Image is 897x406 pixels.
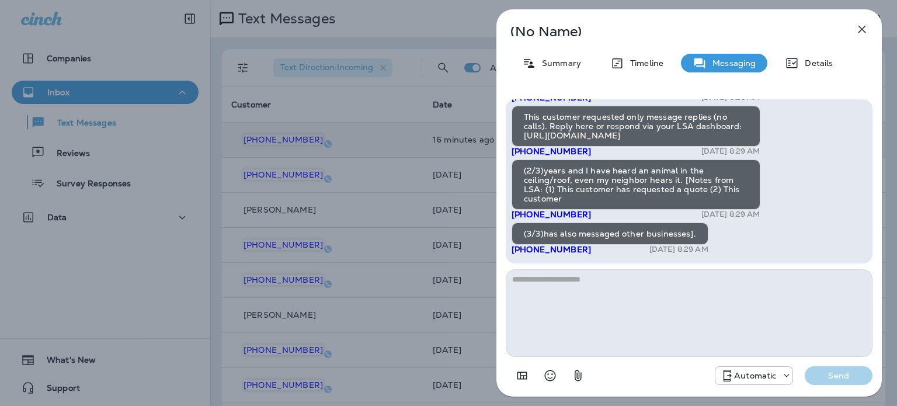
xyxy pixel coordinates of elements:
span: [PHONE_NUMBER] [512,146,591,157]
p: [DATE] 8:29 AM [701,147,760,156]
p: [DATE] 8:29 AM [649,245,708,254]
span: [PHONE_NUMBER] [512,244,591,255]
button: Select an emoji [538,364,562,387]
p: Automatic [734,371,776,380]
button: Add in a premade template [510,364,534,387]
p: (No Name) [510,27,829,36]
p: Messaging [707,58,756,68]
p: Timeline [624,58,663,68]
p: Summary [536,58,581,68]
div: (2/3)years and I have heard an animal in the ceiling/roof, even my neighbor hears it. [Notes from... [512,159,760,210]
span: [PHONE_NUMBER] [512,209,591,220]
div: (3/3)has also messaged other businesses]. [512,223,708,245]
p: [DATE] 8:29 AM [701,210,760,219]
div: This customer requested only message replies (no calls). Reply here or respond via your LSA dashb... [512,106,760,147]
p: Details [799,58,833,68]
